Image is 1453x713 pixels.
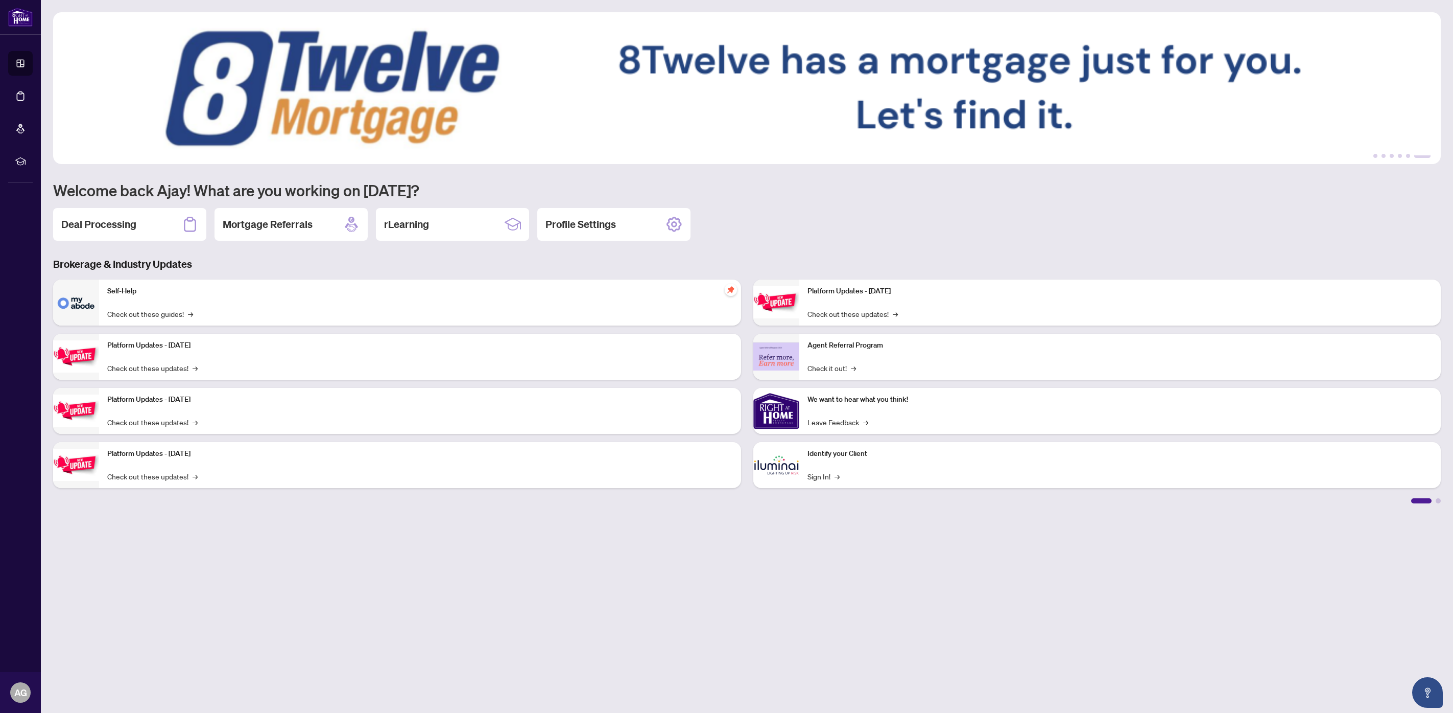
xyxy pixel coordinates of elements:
[107,471,198,482] a: Check out these updates!→
[807,362,856,374] a: Check it out!→
[53,180,1441,200] h1: Welcome back Ajay! What are you working on [DATE]?
[107,448,733,459] p: Platform Updates - [DATE]
[107,417,198,428] a: Check out these updates!→
[851,362,856,374] span: →
[807,471,840,482] a: Sign In!→
[53,280,99,326] img: Self-Help
[753,388,799,434] img: We want to hear what you think!
[807,340,1433,351] p: Agent Referral Program
[807,394,1433,405] p: We want to hear what you think!
[753,442,799,488] img: Identify your Client
[384,217,429,232] h2: rLearning
[223,217,313,232] h2: Mortgage Referrals
[188,308,193,319] span: →
[193,417,198,428] span: →
[893,308,898,319] span: →
[107,308,193,319] a: Check out these guides!→
[753,342,799,371] img: Agent Referral Program
[53,257,1441,271] h3: Brokerage & Industry Updates
[8,8,33,27] img: logo
[1412,677,1443,708] button: Open asap
[1390,154,1394,158] button: 3
[807,308,898,319] a: Check out these updates!→
[1373,154,1377,158] button: 1
[1414,154,1431,158] button: 6
[193,471,198,482] span: →
[53,12,1441,164] img: Slide 5
[61,217,136,232] h2: Deal Processing
[807,448,1433,459] p: Identify your Client
[193,362,198,374] span: →
[1406,154,1410,158] button: 5
[107,340,733,351] p: Platform Updates - [DATE]
[107,362,198,374] a: Check out these updates!→
[53,449,99,481] img: Platform Updates - July 8, 2025
[107,394,733,405] p: Platform Updates - [DATE]
[725,284,737,296] span: pushpin
[835,471,840,482] span: →
[545,217,616,232] h2: Profile Settings
[1398,154,1402,158] button: 4
[14,685,27,700] span: AG
[807,417,868,428] a: Leave Feedback→
[53,340,99,373] img: Platform Updates - September 16, 2025
[107,286,733,297] p: Self-Help
[1381,154,1386,158] button: 2
[753,286,799,318] img: Platform Updates - June 23, 2025
[863,417,868,428] span: →
[53,395,99,427] img: Platform Updates - July 21, 2025
[807,286,1433,297] p: Platform Updates - [DATE]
